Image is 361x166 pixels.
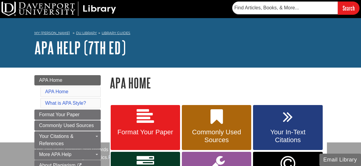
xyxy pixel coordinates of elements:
[34,149,101,160] a: More APA Help
[39,152,71,157] span: More APA Help
[102,31,130,35] a: Library Guides
[76,31,97,35] a: DU Library
[253,105,322,150] a: Your In-Text Citations
[34,38,126,57] a: APA Help (7th Ed)
[34,110,101,120] a: Format Your Paper
[34,131,101,149] a: Your Citations & References
[39,123,94,128] span: Commonly Used Sources
[258,128,318,144] span: Your In-Text Citations
[39,134,74,146] span: Your Citations & References
[232,2,359,14] form: Searches DU Library's articles, books, and more
[186,128,247,144] span: Commonly Used Sources
[319,154,361,166] button: Email Library
[45,89,68,94] a: APA Home
[232,2,338,14] input: Find Articles, Books, & More...
[34,120,101,131] a: Commonly Used Sources
[2,2,116,16] img: DU Library
[39,78,62,83] span: APA Home
[34,75,101,85] a: APA Home
[111,105,180,150] a: Format Your Paper
[115,128,176,136] span: Format Your Paper
[338,2,359,14] input: Search
[39,112,80,117] span: Format Your Paper
[34,29,327,39] nav: breadcrumb
[110,75,327,91] h1: APA Home
[34,30,70,36] a: My [PERSON_NAME]
[45,101,86,106] a: What is APA Style?
[182,105,251,150] a: Commonly Used Sources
